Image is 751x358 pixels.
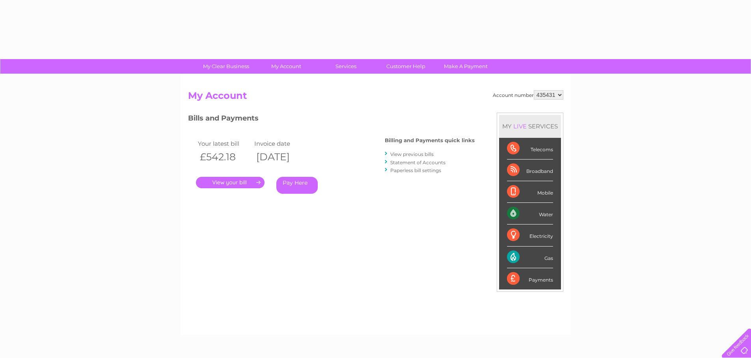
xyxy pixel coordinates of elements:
div: Gas [507,247,553,268]
a: View previous bills [390,151,434,157]
h4: Billing and Payments quick links [385,137,475,143]
h2: My Account [188,90,563,105]
div: Electricity [507,224,553,246]
td: Invoice date [252,138,309,149]
a: My Account [253,59,319,74]
a: Customer Help [373,59,438,74]
div: Telecoms [507,138,553,160]
div: Payments [507,268,553,289]
a: Paperless bill settings [390,167,441,173]
td: Your latest bill [196,138,253,149]
a: . [196,177,265,188]
div: Mobile [507,181,553,203]
div: LIVE [512,122,528,130]
a: Pay Here [276,177,318,194]
th: £542.18 [196,149,253,165]
th: [DATE] [252,149,309,165]
h3: Bills and Payments [188,113,475,126]
a: Services [313,59,378,74]
a: My Clear Business [194,59,259,74]
div: Broadband [507,160,553,181]
div: Water [507,203,553,224]
a: Make A Payment [433,59,498,74]
div: MY SERVICES [499,115,561,137]
a: Statement of Accounts [390,160,445,165]
div: Account number [493,90,563,100]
